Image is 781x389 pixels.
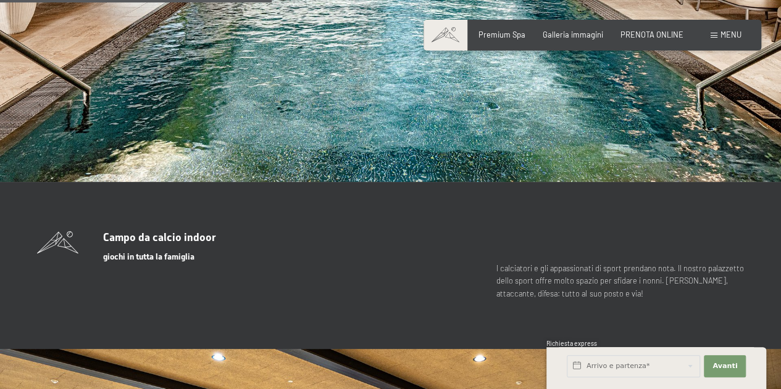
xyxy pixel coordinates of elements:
[103,231,216,244] span: Campo da calcio indoor
[103,252,194,261] span: giochi in tutta la famiglia
[496,262,744,300] p: I calciatori e gli appassionati di sport prendano nota. Il nostro palazzetto dello sport offre mo...
[546,340,597,347] span: Richiesta express
[543,30,603,39] a: Galleria immagini
[712,361,737,371] span: Avanti
[704,355,746,377] button: Avanti
[620,30,683,39] a: PRENOTA ONLINE
[720,30,741,39] span: Menu
[478,30,525,39] a: Premium Spa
